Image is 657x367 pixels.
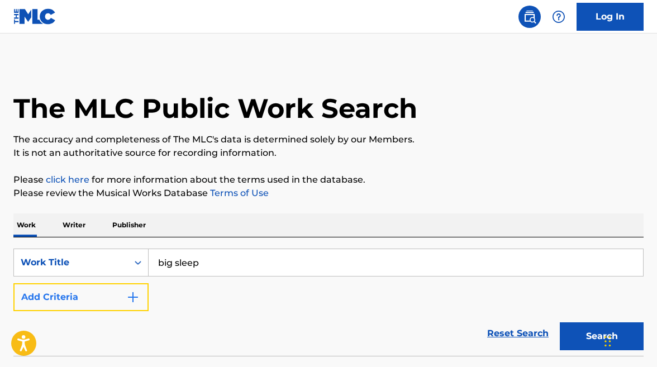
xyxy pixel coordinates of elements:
h1: The MLC Public Work Search [13,92,417,125]
p: Please review the Musical Works Database [13,187,644,200]
div: Help [547,6,570,28]
img: help [552,10,565,23]
a: Log In [577,3,644,31]
div: Work Title [21,256,121,269]
p: Writer [59,213,89,237]
p: It is not an authoritative source for recording information. [13,146,644,160]
form: Search Form [13,249,644,356]
p: The accuracy and completeness of The MLC's data is determined solely by our Members. [13,133,644,146]
a: Reset Search [482,321,554,346]
a: Public Search [518,6,541,28]
p: Publisher [109,213,149,237]
img: search [523,10,536,23]
p: Please for more information about the terms used in the database. [13,173,644,187]
p: Work [13,213,39,237]
img: MLC Logo [13,8,56,25]
img: 9d2ae6d4665cec9f34b9.svg [126,290,140,304]
button: Search [560,322,644,350]
a: click here [46,174,89,185]
a: Terms of Use [208,188,269,198]
iframe: Chat Widget [601,313,657,367]
div: Drag [604,325,611,358]
button: Add Criteria [13,283,149,311]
